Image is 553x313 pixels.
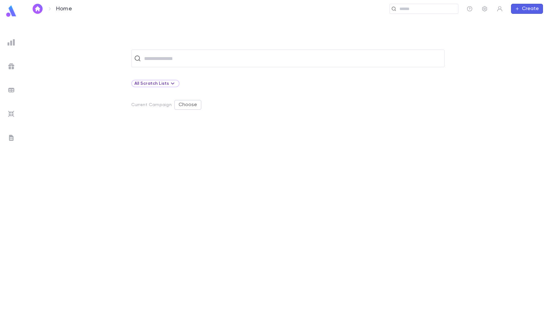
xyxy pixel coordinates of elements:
img: reports_grey.c525e4749d1bce6a11f5fe2a8de1b229.svg [8,39,15,46]
div: All Scratch Lists [131,80,180,87]
button: Choose [174,100,201,110]
img: campaigns_grey.99e729a5f7ee94e3726e6486bddda8f1.svg [8,62,15,70]
img: batches_grey.339ca447c9d9533ef1741baa751efc33.svg [8,86,15,94]
div: All Scratch Lists [134,80,177,87]
img: letters_grey.7941b92b52307dd3b8a917253454ce1c.svg [8,134,15,142]
img: home_white.a664292cf8c1dea59945f0da9f25487c.svg [34,6,41,11]
button: Create [511,4,543,14]
img: logo [5,5,18,17]
img: imports_grey.530a8a0e642e233f2baf0ef88e8c9fcb.svg [8,110,15,118]
p: Home [56,5,72,12]
p: Current Campaign [131,102,172,107]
